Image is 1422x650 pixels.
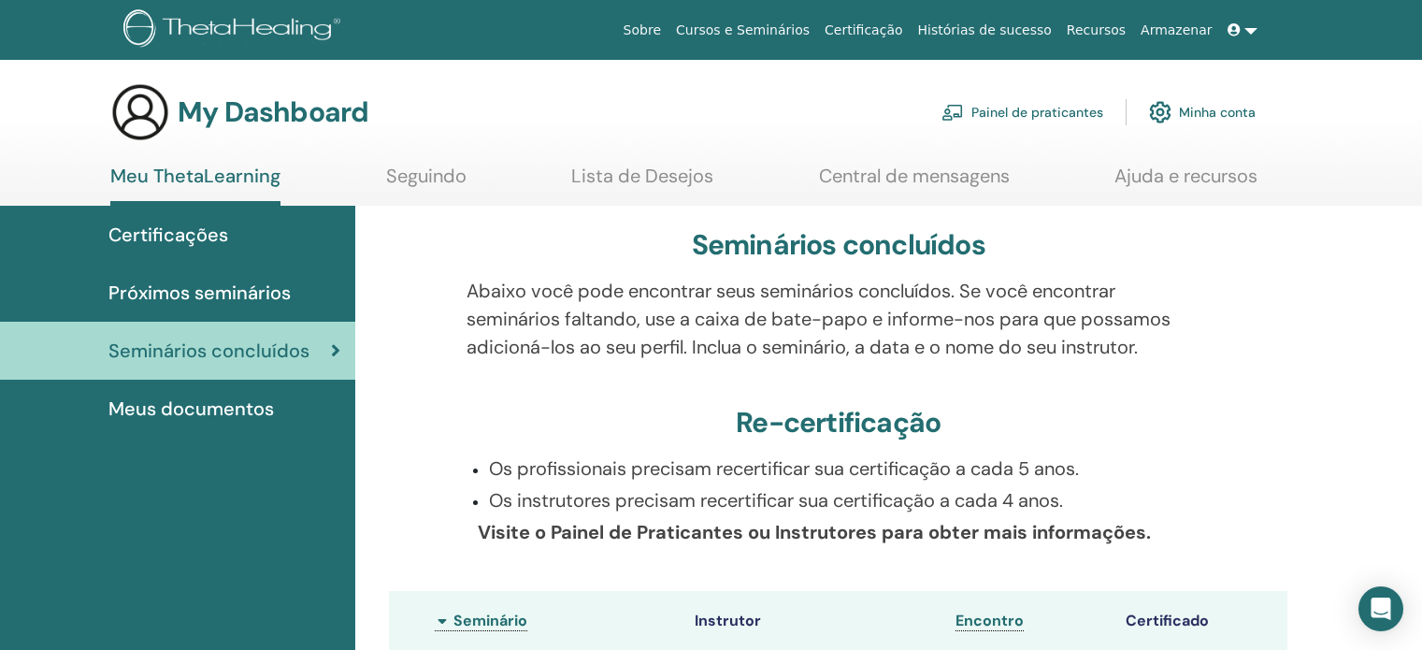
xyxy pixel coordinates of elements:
[955,611,1024,631] a: Encontro
[489,455,1211,483] p: Os profissionais precisam recertificar sua certificação a cada 5 anos.
[817,13,910,48] a: Certificação
[736,406,941,440] h3: Re-certificação
[1114,165,1257,201] a: Ajuda e recursos
[108,337,309,365] span: Seminários concluídos
[1059,13,1133,48] a: Recursos
[1149,96,1171,128] img: cog.svg
[911,13,1059,48] a: Histórias de sucesso
[108,279,291,307] span: Próximos seminários
[941,104,964,121] img: chalkboard-teacher.svg
[692,228,985,262] h3: Seminários concluídos
[108,395,274,423] span: Meus documentos
[668,13,817,48] a: Cursos e Seminários
[571,165,713,201] a: Lista de Desejos
[1358,586,1403,631] div: Open Intercom Messenger
[819,165,1010,201] a: Central de mensagens
[1133,13,1219,48] a: Armazenar
[123,9,347,51] img: logo.png
[955,611,1024,630] span: Encontro
[478,520,1151,544] b: Visite o Painel de Praticantes ou Instrutores para obter mais informações.
[178,95,368,129] h3: My Dashboard
[110,82,170,142] img: generic-user-icon.jpg
[616,13,668,48] a: Sobre
[110,165,280,206] a: Meu ThetaLearning
[386,165,467,201] a: Seguindo
[108,221,228,249] span: Certificações
[941,92,1103,133] a: Painel de praticantes
[1149,92,1256,133] a: Minha conta
[489,486,1211,514] p: Os instrutores precisam recertificar sua certificação a cada 4 anos.
[467,277,1211,361] p: Abaixo você pode encontrar seus seminários concluídos. Se você encontrar seminários faltando, use...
